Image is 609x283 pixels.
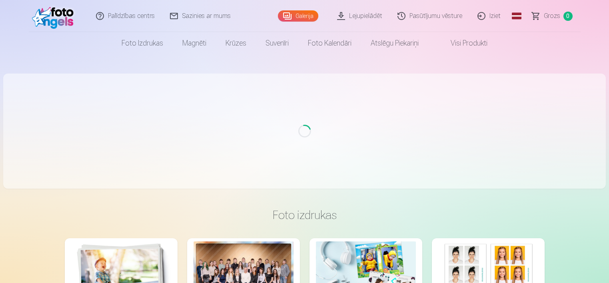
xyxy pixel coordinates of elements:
a: Suvenīri [256,32,298,54]
a: Visi produkti [428,32,497,54]
a: Atslēgu piekariņi [361,32,428,54]
a: Magnēti [173,32,216,54]
a: Galerija [278,10,318,22]
a: Foto kalendāri [298,32,361,54]
span: Grozs [544,11,560,21]
a: Krūzes [216,32,256,54]
img: /fa1 [32,3,78,29]
h3: Foto izdrukas [71,208,538,222]
a: Foto izdrukas [112,32,173,54]
span: 0 [563,12,573,21]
